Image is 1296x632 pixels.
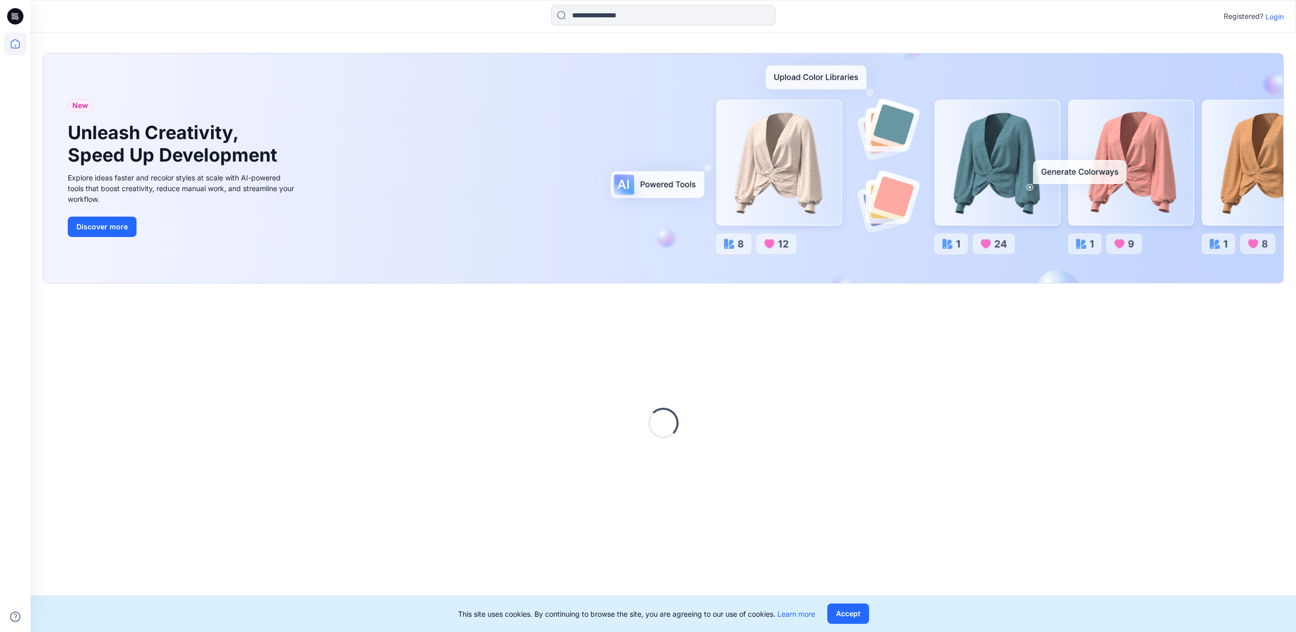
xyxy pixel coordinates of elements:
[68,172,297,204] div: Explore ideas faster and recolor styles at scale with AI-powered tools that boost creativity, red...
[72,99,88,112] span: New
[1265,11,1284,22] p: Login
[458,609,815,619] p: This site uses cookies. By continuing to browse the site, you are agreeing to our use of cookies.
[68,122,282,166] h1: Unleash Creativity, Speed Up Development
[68,217,137,237] button: Discover more
[1224,10,1263,22] p: Registered?
[777,610,815,618] a: Learn more
[827,603,869,624] button: Accept
[68,217,297,237] a: Discover more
